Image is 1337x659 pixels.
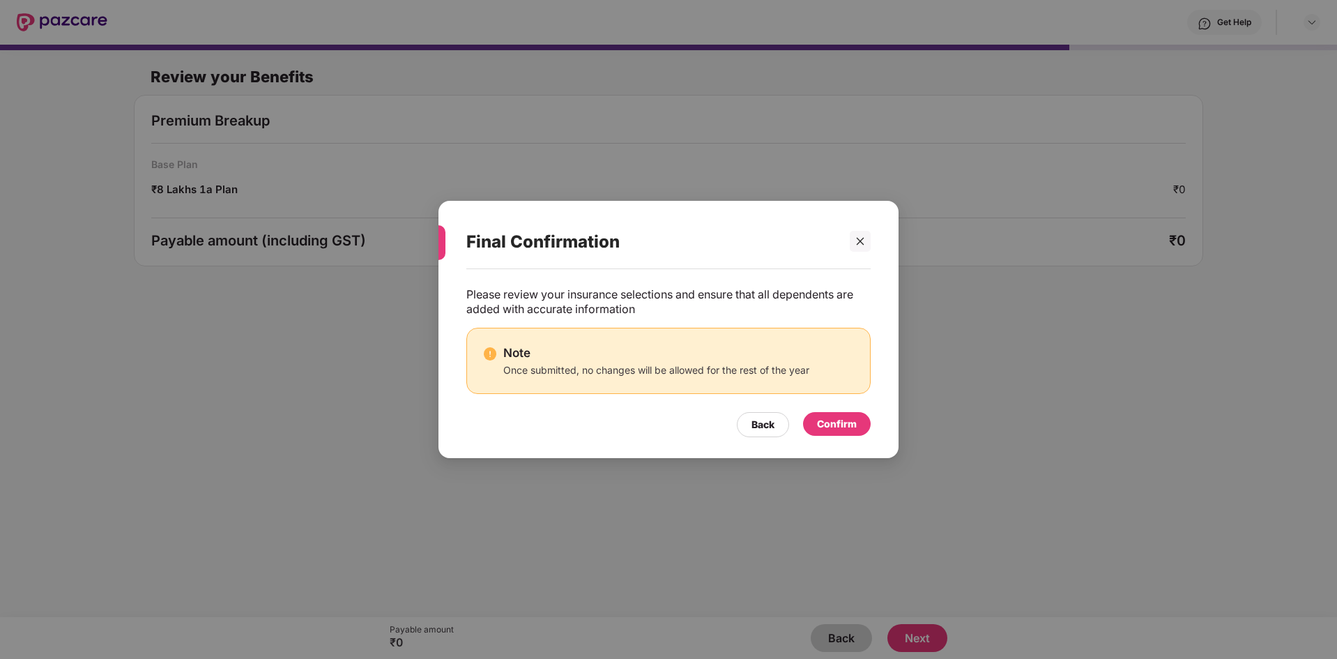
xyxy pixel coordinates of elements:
[855,236,865,246] span: close
[817,416,857,432] div: Confirm
[503,345,809,361] div: Note
[484,347,496,360] img: svg+xml;base64,PHN2ZyBpZD0iRGFuZ2VyX2FsZXJ0IiBkYXRhLW5hbWU9IkRhbmdlciBhbGVydCIgeG1sbnM9Imh0dHA6Ly...
[466,215,837,269] div: Final Confirmation
[503,363,809,377] div: Once submitted, no changes will be allowed for the rest of the year
[466,287,871,317] div: Please review your insurance selections and ensure that all dependents are added with accurate in...
[751,417,774,432] div: Back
